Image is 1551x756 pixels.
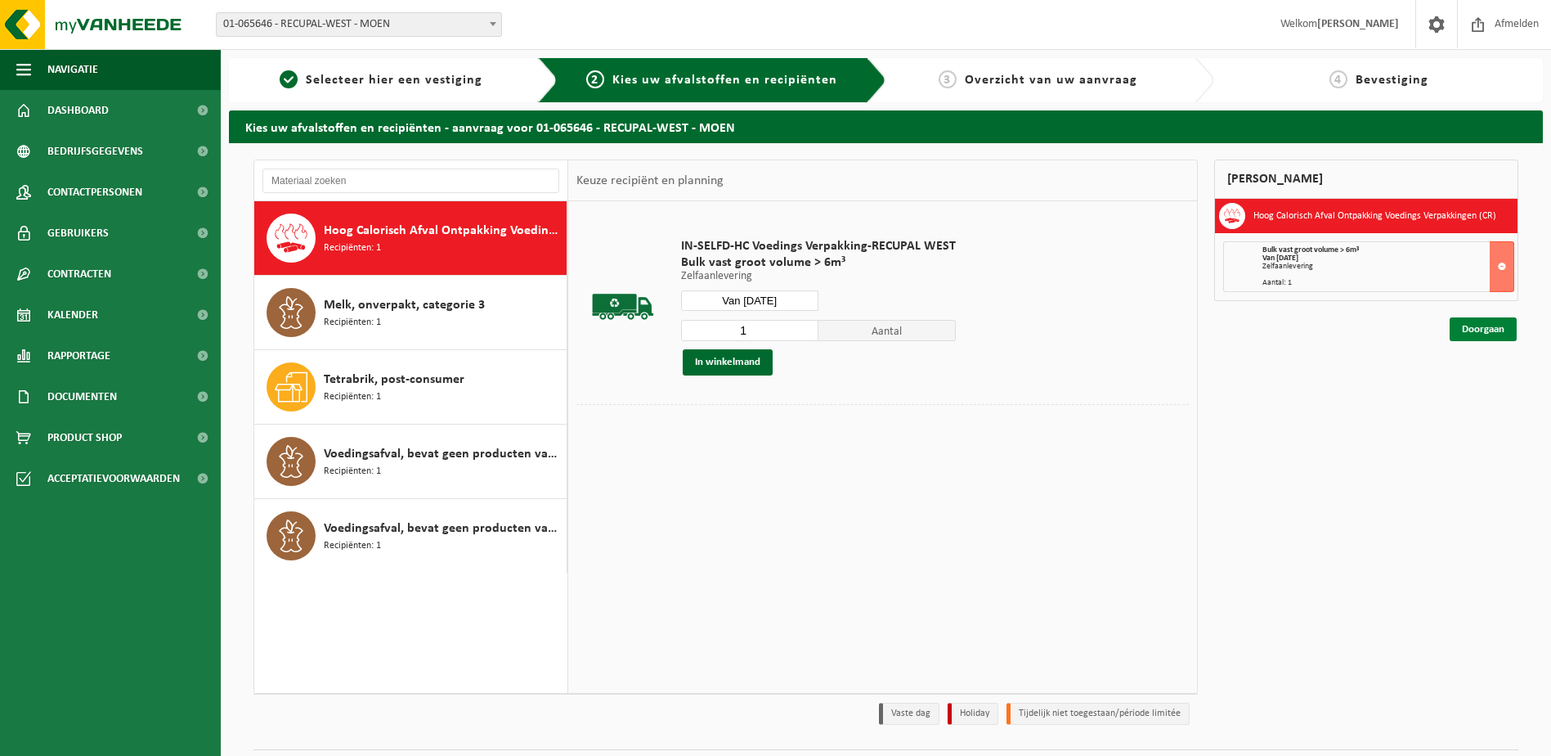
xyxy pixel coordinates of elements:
strong: Van [DATE] [1262,254,1298,263]
div: Aantal: 1 [1262,279,1513,287]
h3: Hoog Calorisch Afval Ontpakking Voedings Verpakkingen (CR) [1253,203,1496,229]
div: [PERSON_NAME] [1214,160,1518,199]
p: Zelfaanlevering [681,271,956,282]
span: Gebruikers [47,213,109,254]
span: Contactpersonen [47,172,142,213]
button: In winkelmand [683,349,773,376]
span: Dashboard [47,90,109,131]
span: Kies uw afvalstoffen en recipiënten [612,74,837,87]
span: Recipiënten: 1 [324,241,381,256]
button: Hoog Calorisch Afval Ontpakking Voedings Verpakkingen (CR) Recipiënten: 1 [254,201,567,276]
span: Bulk vast groot volume > 6m³ [1262,245,1359,254]
div: Keuze recipiënt en planning [568,160,732,201]
div: Zelfaanlevering [1262,263,1513,271]
h2: Kies uw afvalstoffen en recipiënten - aanvraag voor 01-065646 - RECUPAL-WEST - MOEN [229,110,1543,142]
button: Melk, onverpakt, categorie 3 Recipiënten: 1 [254,276,567,350]
li: Tijdelijk niet toegestaan/période limitée [1006,703,1190,725]
span: Documenten [47,376,117,417]
span: Recipiënten: 1 [324,389,381,405]
span: Overzicht van uw aanvraag [965,74,1137,87]
strong: [PERSON_NAME] [1317,18,1399,30]
span: Recipiënten: 1 [324,538,381,554]
span: Product Shop [47,417,122,458]
li: Vaste dag [879,703,939,725]
span: Selecteer hier een vestiging [306,74,482,87]
span: Kalender [47,295,98,335]
span: Voedingsafval, bevat geen producten van dierlijke oorsprong, gemengde verpakking (exclusief glas) [324,444,563,464]
a: Doorgaan [1450,317,1517,341]
span: Contracten [47,254,111,295]
span: Recipiënten: 1 [324,464,381,479]
li: Holiday [948,703,998,725]
span: 01-065646 - RECUPAL-WEST - MOEN [216,12,502,37]
span: Bedrijfsgegevens [47,131,143,172]
button: Tetrabrik, post-consumer Recipiënten: 1 [254,350,567,425]
input: Selecteer datum [681,290,818,311]
span: Bevestiging [1356,74,1428,87]
input: Materiaal zoeken [262,169,559,193]
button: Voedingsafval, bevat geen producten van dierlijke oorsprong, gemengde verpakking (exclusief glas)... [254,425,567,499]
span: Aantal [818,320,956,341]
span: Acceptatievoorwaarden [47,458,180,499]
span: Tetrabrik, post-consumer [324,370,464,389]
span: 4 [1329,70,1347,88]
span: Rapportage [47,335,110,376]
span: 01-065646 - RECUPAL-WEST - MOEN [217,13,501,36]
span: 1 [280,70,298,88]
span: Recipiënten: 1 [324,315,381,331]
button: Voedingsafval, bevat geen producten van dierlijke oorsprong, onverpakt Recipiënten: 1 [254,499,567,573]
span: Melk, onverpakt, categorie 3 [324,295,485,315]
span: Hoog Calorisch Afval Ontpakking Voedings Verpakkingen (CR) [324,221,563,241]
span: Bulk vast groot volume > 6m³ [681,254,956,271]
span: 2 [586,70,604,88]
span: Navigatie [47,49,98,90]
span: 3 [939,70,957,88]
a: 1Selecteer hier een vestiging [237,70,525,90]
span: Voedingsafval, bevat geen producten van dierlijke oorsprong, onverpakt [324,519,563,538]
span: IN-SELFD-HC Voedings Verpakking-RECUPAL WEST [681,238,956,254]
